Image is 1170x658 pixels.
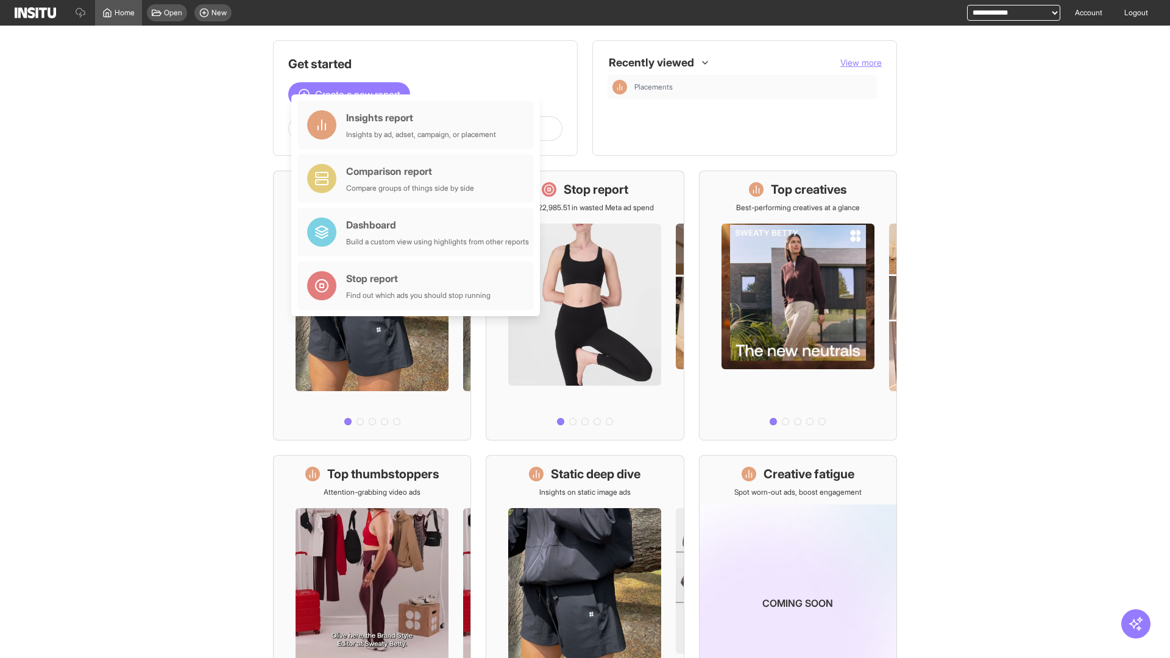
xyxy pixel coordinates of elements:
[840,57,882,68] span: View more
[771,181,847,198] h1: Top creatives
[346,110,496,125] div: Insights report
[346,218,529,232] div: Dashboard
[699,171,897,440] a: Top creativesBest-performing creatives at a glance
[840,57,882,69] button: View more
[634,82,872,92] span: Placements
[634,82,673,92] span: Placements
[736,203,860,213] p: Best-performing creatives at a glance
[346,291,491,300] div: Find out which ads you should stop running
[324,487,420,497] p: Attention-grabbing video ads
[346,237,529,247] div: Build a custom view using highlights from other reports
[115,8,135,18] span: Home
[288,82,410,107] button: Create a new report
[346,164,474,179] div: Comparison report
[288,55,562,73] h1: Get started
[612,80,627,94] div: Insights
[346,271,491,286] div: Stop report
[551,465,640,483] h1: Static deep dive
[486,171,684,440] a: Stop reportSave £22,985.51 in wasted Meta ad spend
[327,465,439,483] h1: Top thumbstoppers
[346,183,474,193] div: Compare groups of things side by side
[15,7,56,18] img: Logo
[539,487,631,497] p: Insights on static image ads
[564,181,628,198] h1: Stop report
[346,130,496,140] div: Insights by ad, adset, campaign, or placement
[315,87,400,102] span: Create a new report
[211,8,227,18] span: New
[164,8,182,18] span: Open
[516,203,654,213] p: Save £22,985.51 in wasted Meta ad spend
[273,171,471,440] a: What's live nowSee all active ads instantly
